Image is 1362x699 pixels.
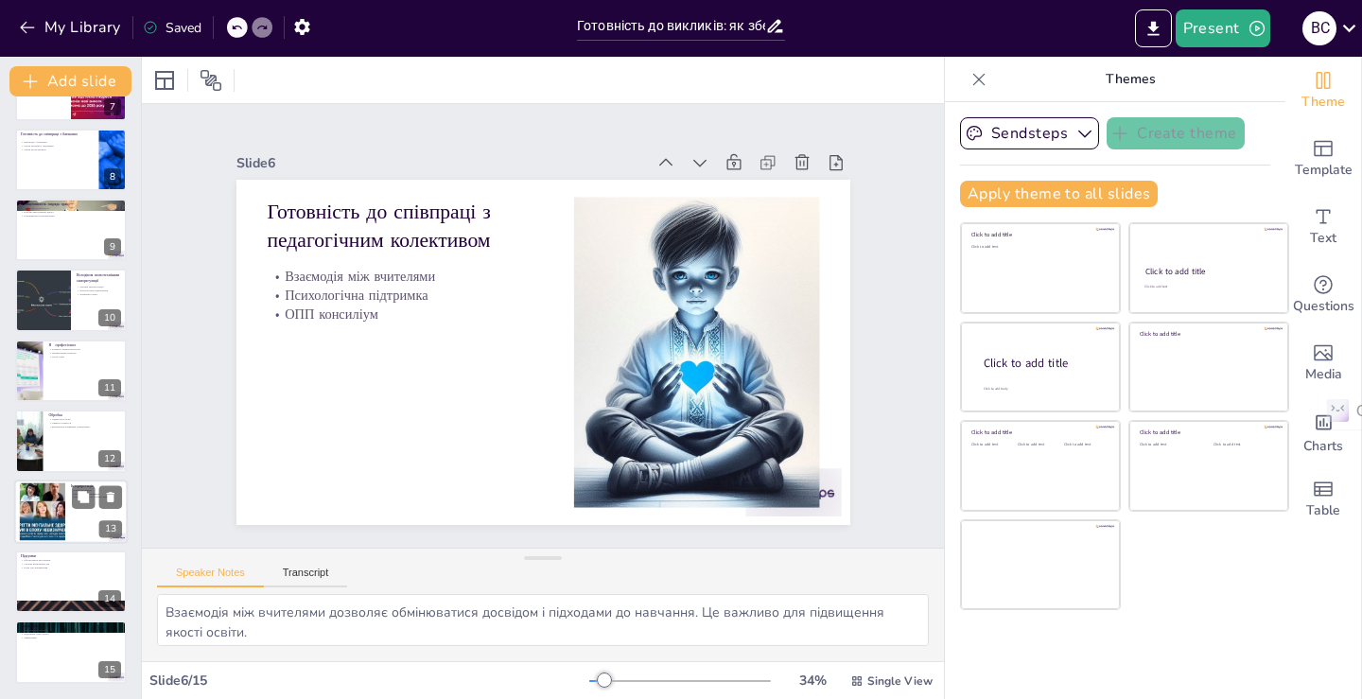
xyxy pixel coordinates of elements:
[21,553,121,559] p: Підсумки
[143,19,201,37] div: Saved
[21,566,121,569] p: План для покращення
[21,624,121,630] p: Завершення
[21,148,94,151] p: Сайти як інструмент
[960,181,1158,207] button: Apply theme to all slides
[971,443,1014,447] div: Click to add text
[994,57,1266,102] p: Themes
[15,129,127,191] div: 8
[200,69,222,92] span: Position
[71,495,122,498] p: Зосередження на слабких місцях
[15,340,127,402] div: 11
[287,202,555,306] p: Психологічна підтримка
[21,140,94,144] p: Взаємодія з батьками
[21,214,121,218] p: Корекційний інструментарій
[303,118,583,258] p: Готовність до співпраці з педагогічним колективом
[15,550,127,613] div: 14
[1145,266,1271,277] div: Click to add title
[77,285,121,288] p: Техніки саморегуляції
[1285,125,1361,193] div: Add ready made slides
[15,620,127,683] div: 15
[48,425,121,428] p: Визначення напрямків покращення
[98,590,121,607] div: 14
[292,184,561,288] p: Взаємодія між вчителями
[1302,9,1336,47] button: В С
[157,567,264,587] button: Speaker Notes
[104,98,121,115] div: 7
[48,418,121,422] p: Підрахунок балів
[1303,436,1343,457] span: Charts
[1144,285,1270,289] div: Click to add text
[1140,330,1275,338] div: Click to add title
[98,450,121,467] div: 12
[104,238,121,255] div: 9
[1018,443,1060,447] div: Click to add text
[98,661,121,678] div: 15
[99,485,122,508] button: Delete Slide
[21,201,121,207] p: Налаштованість знарядь праці
[264,567,348,587] button: Transcript
[72,485,95,508] button: Duplicate Slide
[867,673,933,689] span: Single View
[1301,92,1345,113] span: Theme
[48,342,121,348] p: Я – професіонал
[984,386,1103,391] div: Click to add body
[21,633,121,637] p: Підтримка один одного
[21,629,121,633] p: Запитання та відповіді
[77,272,121,283] p: Володіння психотехніками саморегуляції
[98,379,121,396] div: 11
[21,144,94,148] p: Групи емоційної підтримки
[1140,443,1199,447] div: Click to add text
[299,67,694,211] div: Slide 6
[15,269,127,331] div: 10
[15,199,127,261] div: 9
[1140,428,1275,436] div: Click to add title
[77,291,121,295] p: Зниження стресу
[1285,57,1361,125] div: Change the overall theme
[1302,11,1336,45] div: В С
[71,491,122,495] p: Кроки для покращення
[157,594,929,646] textarea: Взаємодія між вчителями дозволяє обмінюватися досвідом і підходами до навчання. Це важливо для пі...
[1214,443,1273,447] div: Click to add text
[1310,228,1336,249] span: Text
[1306,500,1340,521] span: Table
[1285,397,1361,465] div: Add charts and graphs
[21,562,121,566] p: Спільне визначення дій
[104,168,121,185] div: 8
[971,245,1107,250] div: Click to add text
[960,117,1099,149] button: Sendsteps
[790,672,835,690] div: 34 %
[14,480,128,544] div: 13
[1305,364,1342,385] span: Media
[98,309,121,326] div: 10
[1135,9,1172,47] button: Export to PowerPoint
[577,12,765,40] input: Insert title
[9,66,131,96] button: Add slide
[21,207,121,211] p: Наявність інструментів
[1293,296,1354,317] span: Questions
[1285,329,1361,397] div: Add images, graphics, shapes or video
[21,559,121,563] p: Обговорення результатів
[48,422,121,426] p: Оцінка готовності
[48,412,121,418] p: Обробка
[77,288,121,292] p: Психологічне відновлення
[14,12,129,43] button: My Library
[71,488,122,492] p: Рівні готовності
[99,520,122,537] div: 13
[1285,261,1361,329] div: Get real-time input from your audience
[984,355,1105,371] div: Click to add title
[971,428,1107,436] div: Click to add title
[149,672,589,690] div: Slide 6 / 15
[1064,443,1107,447] div: Click to add text
[971,231,1107,238] div: Click to add title
[1107,117,1245,149] button: Create theme
[1295,160,1353,181] span: Template
[48,355,121,358] p: Успіх учнів
[21,131,94,137] p: Готовність до співпраці з батьками
[71,482,122,488] p: Інтерпретація
[149,65,180,96] div: Layout
[1285,193,1361,261] div: Add text boxes
[21,636,121,639] p: Завершення
[48,351,121,355] p: Професійний розвиток
[21,210,121,214] p: Науково-методичний підхід
[48,347,121,351] p: Розвиток компетентностей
